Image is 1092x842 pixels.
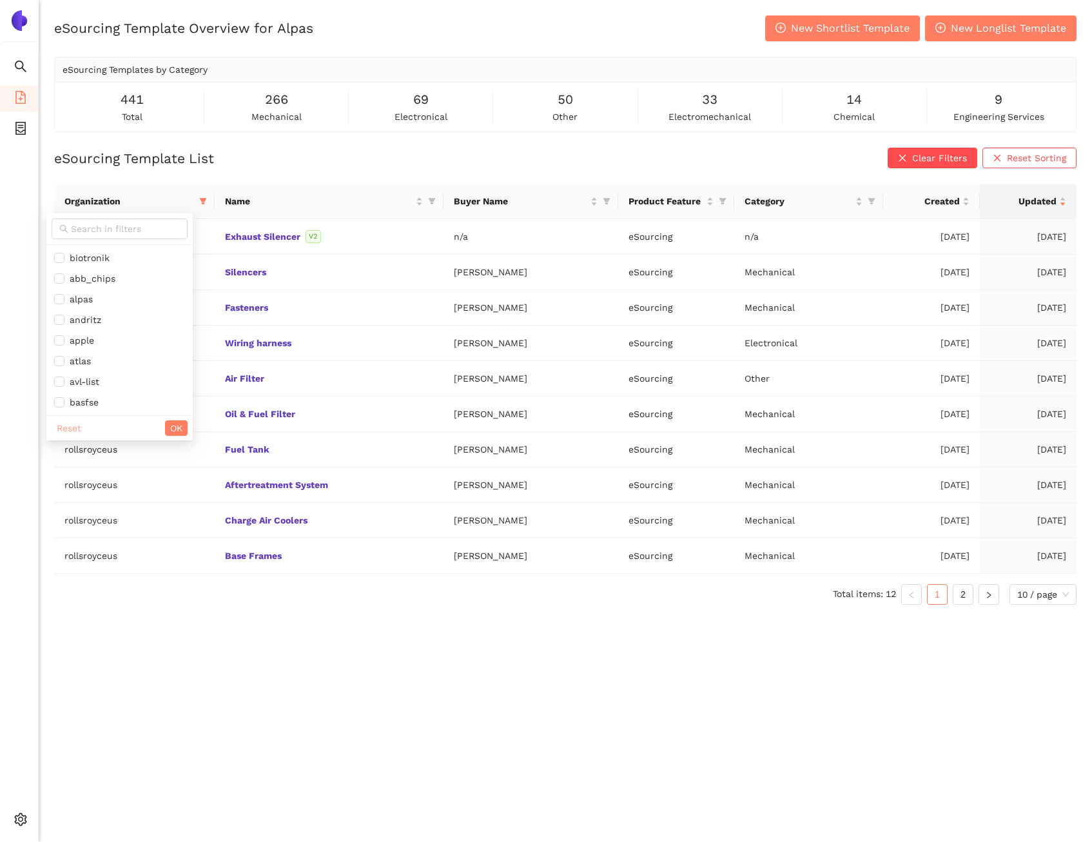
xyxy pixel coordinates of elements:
[14,55,27,81] span: search
[552,110,578,124] span: other
[908,591,915,599] span: left
[980,219,1077,255] td: [DATE]
[980,467,1077,503] td: [DATE]
[719,197,726,205] span: filter
[265,90,288,110] span: 266
[618,467,734,503] td: eSourcing
[600,191,613,211] span: filter
[702,90,717,110] span: 33
[734,361,883,397] td: Other
[846,90,862,110] span: 14
[980,361,1077,397] td: [DATE]
[980,290,1077,326] td: [DATE]
[618,184,734,219] th: this column's title is Product Feature,this column is sortable
[64,397,99,407] span: basfse
[980,538,1077,574] td: [DATE]
[734,538,883,574] td: Mechanical
[444,326,618,361] td: [PERSON_NAME]
[199,197,207,205] span: filter
[834,110,875,124] span: chemical
[54,467,215,503] td: rollsroyceus
[1017,585,1069,604] span: 10 / page
[444,503,618,538] td: [PERSON_NAME]
[64,194,194,208] span: Organization
[170,421,182,435] span: OK
[444,255,618,290] td: [PERSON_NAME]
[64,356,91,366] span: atlas
[912,151,967,165] span: Clear Filters
[444,432,618,467] td: [PERSON_NAME]
[883,290,980,326] td: [DATE]
[197,191,210,211] span: filter
[901,584,922,605] li: Previous Page
[64,253,110,263] span: biotronik
[618,432,734,467] td: eSourcing
[979,584,999,605] button: right
[979,584,999,605] li: Next Page
[925,15,1077,41] button: plus-circleNew Longlist Template
[883,503,980,538] td: [DATE]
[985,591,993,599] span: right
[734,255,883,290] td: Mechanical
[444,467,618,503] td: [PERSON_NAME]
[883,184,980,219] th: this column's title is Created,this column is sortable
[865,191,878,211] span: filter
[618,326,734,361] td: eSourcing
[980,255,1077,290] td: [DATE]
[953,110,1044,124] span: engineering services
[883,361,980,397] td: [DATE]
[953,584,973,605] li: 2
[444,397,618,432] td: [PERSON_NAME]
[413,90,429,110] span: 69
[791,20,910,36] span: New Shortlist Template
[454,194,588,208] span: Buyer Name
[953,585,973,604] a: 2
[883,538,980,574] td: [DATE]
[63,64,208,75] span: eSourcing Templates by Category
[883,326,980,361] td: [DATE]
[868,197,875,205] span: filter
[734,219,883,255] td: n/a
[395,110,447,124] span: electronical
[734,503,883,538] td: Mechanical
[927,584,948,605] li: 1
[14,86,27,112] span: file-add
[898,153,907,164] span: close
[1009,584,1077,605] div: Page Size
[54,19,313,37] h2: eSourcing Template Overview for Alpas
[993,153,1002,164] span: close
[883,255,980,290] td: [DATE]
[9,10,30,31] img: Logo
[765,15,920,41] button: plus-circleNew Shortlist Template
[444,361,618,397] td: [PERSON_NAME]
[629,194,704,208] span: Product Feature
[54,538,215,574] td: rollsroyceus
[618,361,734,397] td: eSourcing
[775,23,786,35] span: plus-circle
[618,290,734,326] td: eSourcing
[64,315,101,325] span: andritz
[64,377,99,387] span: avl-list
[57,421,81,435] span: Reset
[618,503,734,538] td: eSourcing
[444,184,618,219] th: this column's title is Buyer Name,this column is sortable
[901,584,922,605] button: left
[215,184,444,219] th: this column's title is Name,this column is sortable
[734,184,883,219] th: this column's title is Category,this column is sortable
[982,148,1077,168] button: closeReset Sorting
[425,191,438,211] span: filter
[833,584,896,605] li: Total items: 12
[122,110,142,124] span: total
[734,432,883,467] td: Mechanical
[980,397,1077,432] td: [DATE]
[428,197,436,205] span: filter
[165,420,188,436] button: OK
[444,290,618,326] td: [PERSON_NAME]
[603,197,610,205] span: filter
[558,90,573,110] span: 50
[734,397,883,432] td: Mechanical
[618,255,734,290] td: eSourcing
[888,148,977,168] button: closeClear Filters
[444,538,618,574] td: [PERSON_NAME]
[883,467,980,503] td: [DATE]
